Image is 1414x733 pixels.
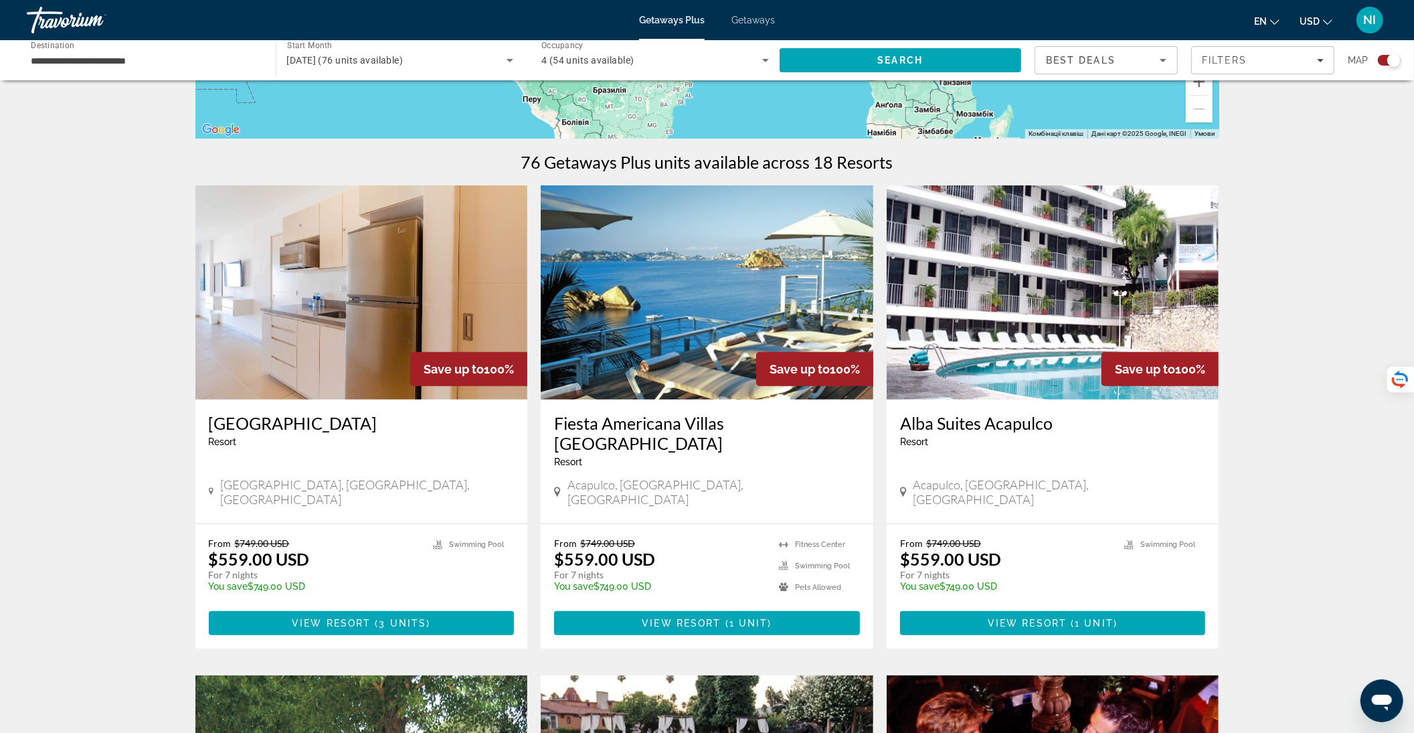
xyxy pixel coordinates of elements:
span: View Resort [642,618,721,629]
a: Getaways Plus [639,15,705,25]
span: Start Month [287,42,332,51]
p: $749.00 USD [209,581,420,592]
span: 3 units [379,618,427,629]
span: Best Deals [1046,55,1116,66]
mat-select: Sort by [1046,52,1166,68]
span: From [900,538,923,549]
a: Travorium [27,3,161,37]
span: [GEOGRAPHIC_DATA], [GEOGRAPHIC_DATA], [GEOGRAPHIC_DATA] [220,477,514,507]
span: Save up to [770,362,830,376]
a: Відкрити цю область на Картах Google (відкриється нове вікно) [199,121,243,139]
button: Search [780,48,1022,72]
p: For 7 nights [900,569,1112,581]
p: $749.00 USD [554,581,766,592]
span: ( ) [371,618,430,629]
span: Filters [1202,55,1247,66]
span: Acapulco, [GEOGRAPHIC_DATA], [GEOGRAPHIC_DATA] [913,477,1206,507]
span: Resort [209,436,237,447]
span: You save [554,581,594,592]
span: Дані карт ©2025 Google, INEGI [1091,130,1186,137]
span: USD [1300,16,1320,27]
span: ( ) [1067,618,1118,629]
div: 100% [1101,352,1219,386]
img: Alba Suites Acapulco [887,185,1219,400]
h1: 76 Getaways Plus units available across 18 Resorts [521,152,893,172]
button: Зменшити [1186,96,1213,123]
span: ( ) [721,618,772,629]
span: $749.00 USD [580,538,635,549]
a: Alba Suites Acapulco [900,413,1206,433]
span: Swimming Pool [1140,540,1195,549]
span: Save up to [1115,362,1175,376]
span: View Resort [988,618,1067,629]
span: View Resort [292,618,371,629]
span: Acapulco, [GEOGRAPHIC_DATA], [GEOGRAPHIC_DATA] [567,477,860,507]
span: Search [877,55,923,66]
a: Fiesta Americana Villas [GEOGRAPHIC_DATA] [554,413,860,453]
button: Change currency [1300,11,1332,31]
span: You save [900,581,940,592]
span: Pets Allowed [795,583,841,592]
button: Filters [1191,46,1334,74]
span: From [554,538,577,549]
span: You save [209,581,248,592]
p: For 7 nights [554,569,766,581]
p: $749.00 USD [900,581,1112,592]
p: $559.00 USD [554,549,655,569]
span: Destination [31,41,74,50]
button: View Resort(3 units) [209,611,515,635]
span: Map [1348,51,1368,70]
button: View Resort(1 unit) [900,611,1206,635]
span: 4 (54 units available) [541,55,634,66]
span: Occupancy [541,42,584,51]
span: Resort [900,436,928,447]
p: $559.00 USD [900,549,1001,569]
span: $749.00 USD [235,538,290,549]
span: Swimming Pool [449,540,504,549]
a: [GEOGRAPHIC_DATA] [209,413,515,433]
button: View Resort(1 unit) [554,611,860,635]
div: 100% [410,352,527,386]
div: 100% [756,352,873,386]
button: Change language [1254,11,1279,31]
p: $559.00 USD [209,549,310,569]
p: For 7 nights [209,569,420,581]
span: Save up to [424,362,484,376]
button: User Menu [1352,6,1387,34]
span: $749.00 USD [926,538,981,549]
a: Умови (відкривається в новій вкладці) [1195,130,1215,137]
button: Комбінації клавіш [1029,129,1083,139]
img: Pacific Palace Tower [195,185,528,400]
a: Getaways [731,15,775,25]
span: en [1254,16,1267,27]
span: From [209,538,232,549]
span: Fitness Center [795,540,845,549]
input: Select destination [31,53,258,69]
span: 1 unit [1075,618,1114,629]
span: NI [1364,13,1377,27]
span: Resort [554,457,582,467]
button: Збільшити [1186,68,1213,95]
span: Swimming Pool [795,562,850,570]
iframe: Кнопка для запуску вікна повідомлень [1360,679,1403,722]
img: Fiesta Americana Villas Acapulco [541,185,873,400]
img: Google [199,121,243,139]
span: 1 unit [729,618,768,629]
span: [DATE] (76 units available) [287,55,404,66]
